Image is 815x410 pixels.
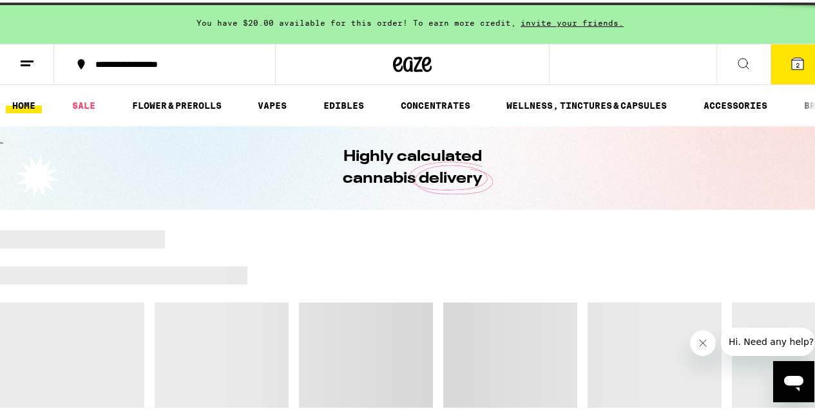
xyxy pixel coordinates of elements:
span: You have $20.00 available for this order! To earn more credit, [197,16,516,24]
iframe: Button to launch messaging window [773,359,814,400]
span: invite your friends. [516,16,628,24]
a: CONCENTRATES [394,95,477,111]
a: EDIBLES [317,95,370,111]
a: WELLNESS, TINCTURES & CAPSULES [500,95,673,111]
h1: Highly calculated cannabis delivery [306,144,519,187]
a: SALE [66,95,102,111]
a: VAPES [251,95,293,111]
a: HOME [6,95,42,111]
span: 2 [796,59,800,66]
iframe: Close message [690,328,716,353]
iframe: Message from company [721,325,814,353]
a: FLOWER & PREROLLS [126,95,228,111]
a: ACCESSORIES [697,95,774,111]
